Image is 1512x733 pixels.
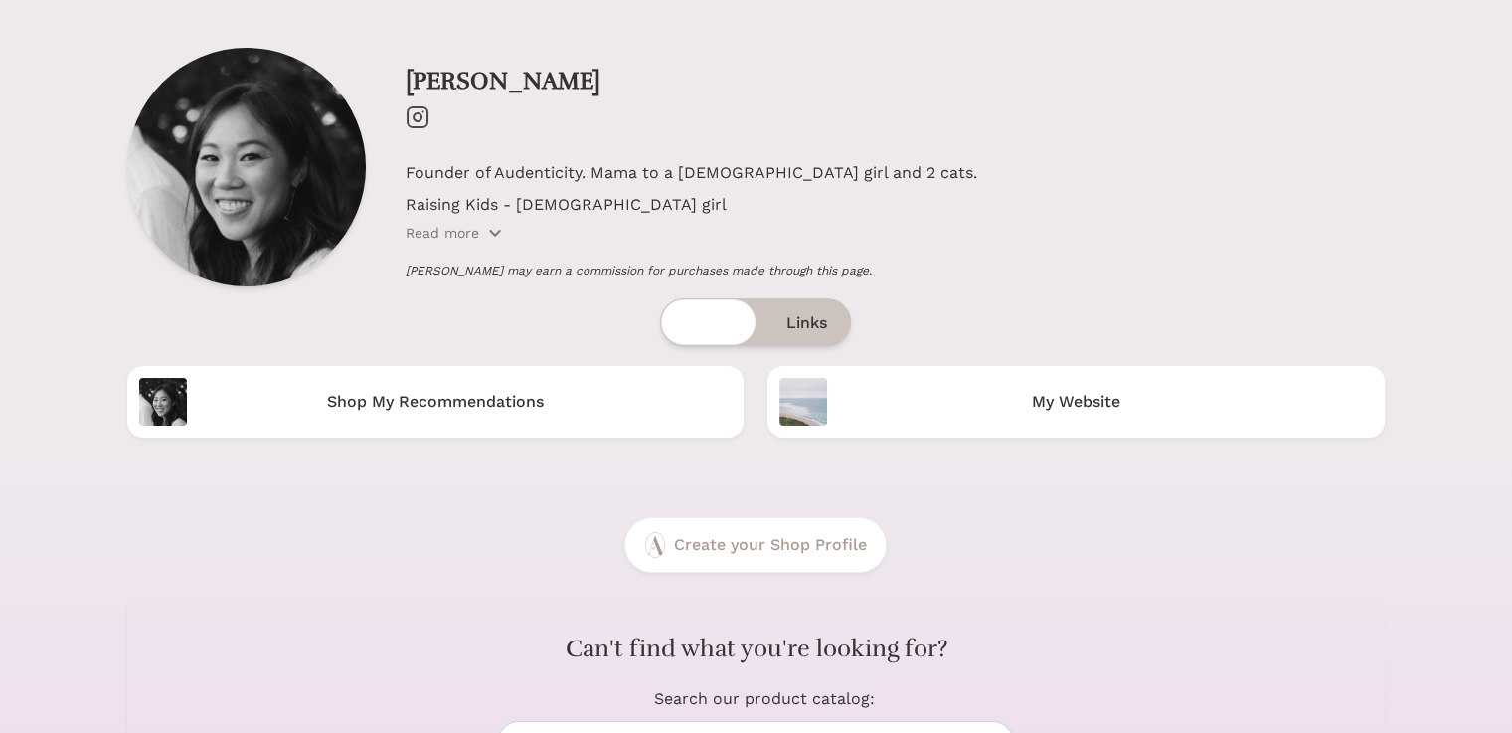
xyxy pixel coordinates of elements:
[406,223,479,243] p: Read more
[406,263,1385,278] p: [PERSON_NAME] may earn a commission for purchases made through this page.
[685,311,725,335] span: Shop
[187,390,732,414] h4: Shop My Recommendations
[139,378,187,426] img: Shop My Recommendations
[779,378,1372,426] a: My Website
[343,636,1168,663] h3: Can't find what you're looking for?
[779,378,827,426] img: My Website
[127,48,366,286] img: Profile picture
[406,161,1385,185] p: Founder of Audenticity. Mama to a [DEMOGRAPHIC_DATA] girl and 2 cats.
[624,517,887,573] a: Create your Shop Profile
[827,390,1372,414] h4: My Website
[139,378,732,426] a: Shop My Recommendations
[406,223,503,243] button: Read more
[406,66,600,95] a: [PERSON_NAME]
[406,193,1385,217] p: Raising Kids - [DEMOGRAPHIC_DATA] girl
[785,311,826,335] span: Links
[653,687,874,711] p: Search our product catalog:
